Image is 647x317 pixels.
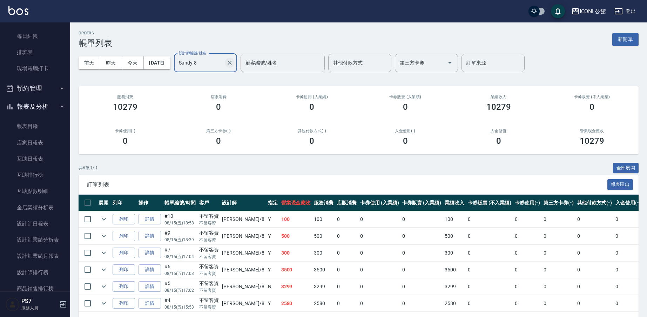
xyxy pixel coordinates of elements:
[575,211,614,228] td: 0
[279,228,312,244] td: 500
[400,211,443,228] td: 0
[180,129,257,133] h2: 第三方卡券(-)
[199,297,219,304] div: 不留客資
[309,102,314,112] h3: 0
[513,211,542,228] td: 0
[266,228,279,244] td: Y
[3,151,67,167] a: 互助日報表
[21,305,57,311] p: 服務人員
[87,95,163,99] h3: 服務消費
[163,295,197,312] td: #4
[466,211,513,228] td: 0
[3,167,67,183] a: 互助排行榜
[3,216,67,232] a: 設計師日報表
[113,248,135,258] button: 列印
[266,295,279,312] td: Y
[612,5,639,18] button: 登出
[460,95,537,99] h2: 業績收入
[614,278,642,295] td: 0
[580,136,604,146] h3: 10279
[266,278,279,295] td: N
[568,4,609,19] button: ICONI 公館
[279,195,312,211] th: 營業現金應收
[3,232,67,248] a: 設計師業績分析表
[100,56,122,69] button: 昨天
[614,195,642,211] th: 入金使用(-)
[335,278,358,295] td: 0
[113,281,135,292] button: 列印
[335,228,358,244] td: 0
[113,214,135,225] button: 列印
[199,229,219,237] div: 不留客資
[486,102,511,112] h3: 10279
[614,295,642,312] td: 0
[274,129,350,133] h2: 其他付款方式(-)
[8,6,28,15] img: Logo
[199,237,219,243] p: 不留客資
[199,263,219,270] div: 不留客資
[358,295,401,312] td: 0
[139,281,161,292] a: 詳情
[312,195,335,211] th: 服務消費
[466,195,513,211] th: 卡券販賣 (不入業績)
[164,270,196,277] p: 08/15 (五) 17:03
[400,262,443,278] td: 0
[220,228,266,244] td: [PERSON_NAME] /8
[21,298,57,305] h5: PS7
[466,228,513,244] td: 0
[274,95,350,99] h2: 卡券使用 (入業績)
[87,129,163,133] h2: 卡券使用(-)
[279,295,312,312] td: 2580
[607,179,633,190] button: 報表匯出
[87,181,607,188] span: 訂單列表
[123,136,128,146] h3: 0
[443,262,466,278] td: 3500
[163,278,197,295] td: #5
[113,102,137,112] h3: 10279
[164,304,196,310] p: 08/15 (五) 15:53
[139,214,161,225] a: 詳情
[312,278,335,295] td: 3299
[542,228,575,244] td: 0
[367,95,443,99] h2: 卡券販賣 (入業績)
[137,195,163,211] th: 操作
[199,246,219,254] div: 不留客資
[3,44,67,60] a: 排班表
[3,135,67,151] a: 店家日報表
[99,298,109,309] button: expand row
[79,31,112,35] h2: ORDERS
[575,245,614,261] td: 0
[113,298,135,309] button: 列印
[99,248,109,258] button: expand row
[513,228,542,244] td: 0
[460,129,537,133] h2: 入金儲值
[542,262,575,278] td: 0
[400,195,443,211] th: 卡券販賣 (入業績)
[443,295,466,312] td: 2580
[266,195,279,211] th: 指定
[403,136,408,146] h3: 0
[197,195,221,211] th: 客戶
[164,237,196,243] p: 08/15 (五) 18:39
[612,33,639,46] button: 新開單
[163,195,197,211] th: 帳單編號/時間
[496,136,501,146] h3: 0
[542,278,575,295] td: 0
[513,295,542,312] td: 0
[542,195,575,211] th: 第三方卡券(-)
[164,220,196,226] p: 08/15 (五) 18:58
[79,38,112,48] h3: 帳單列表
[216,102,221,112] h3: 0
[335,211,358,228] td: 0
[220,211,266,228] td: [PERSON_NAME] /8
[589,102,594,112] h3: 0
[613,163,639,174] button: 全部展開
[220,195,266,211] th: 設計師
[612,36,639,42] a: 新開單
[163,228,197,244] td: #9
[199,220,219,226] p: 不留客資
[113,231,135,242] button: 列印
[199,254,219,260] p: 不留客資
[111,195,137,211] th: 列印
[312,245,335,261] td: 300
